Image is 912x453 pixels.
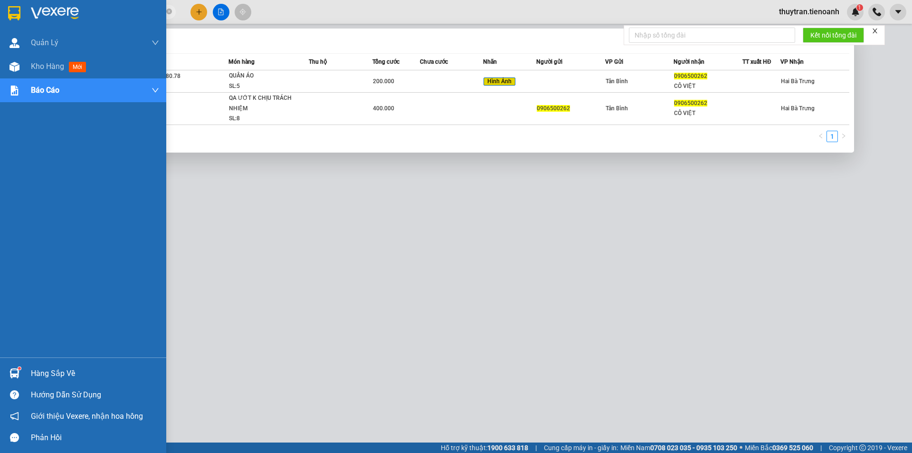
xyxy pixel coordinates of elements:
[815,131,826,142] button: left
[674,100,707,106] span: 0906500262
[228,58,255,65] span: Món hàng
[166,9,172,14] span: close-circle
[31,84,59,96] span: Báo cáo
[536,58,562,65] span: Người gửi
[838,131,849,142] li: Next Page
[818,133,824,139] span: left
[9,38,19,48] img: warehouse-icon
[18,367,21,370] sup: 1
[605,58,623,65] span: VP Gửi
[780,58,804,65] span: VP Nhận
[8,6,20,20] img: logo-vxr
[152,39,159,47] span: down
[309,58,327,65] span: Thu hộ
[229,81,300,92] div: SL: 5
[827,131,837,142] a: 1
[31,62,64,71] span: Kho hàng
[674,73,707,79] span: 0906500262
[31,431,159,445] div: Phản hồi
[781,78,815,85] span: Hai Bà Trưng
[10,433,19,442] span: message
[810,30,856,40] span: Kết nối tổng đài
[152,87,159,94] span: down
[674,58,704,65] span: Người nhận
[31,366,159,381] div: Hàng sắp về
[838,131,849,142] button: right
[781,105,815,112] span: Hai Bà Trưng
[9,368,19,378] img: warehouse-icon
[373,105,394,112] span: 400.000
[10,412,19,421] span: notification
[166,8,172,17] span: close-circle
[674,108,742,118] div: CÔ VIỆT
[229,114,300,124] div: SL: 8
[484,77,515,86] span: Hình Ảnh
[742,58,771,65] span: TT xuất HĐ
[872,28,878,34] span: close
[483,58,497,65] span: Nhãn
[10,390,19,399] span: question-circle
[674,81,742,91] div: CÔ VIỆT
[69,62,86,72] span: mới
[373,78,394,85] span: 200.000
[537,105,570,112] span: 0906500262
[31,388,159,402] div: Hướng dẫn sử dụng
[229,93,300,114] div: QA ƯỚT K CHỊU TRÁCH NHIỆM
[372,58,399,65] span: Tổng cước
[31,410,143,422] span: Giới thiệu Vexere, nhận hoa hồng
[606,78,628,85] span: Tân Bình
[31,37,58,48] span: Quản Lý
[629,28,795,43] input: Nhập số tổng đài
[9,62,19,72] img: warehouse-icon
[9,86,19,96] img: solution-icon
[229,71,300,81] div: QUẦN ÁO
[420,58,448,65] span: Chưa cước
[841,133,846,139] span: right
[803,28,864,43] button: Kết nối tổng đài
[606,105,628,112] span: Tân Bình
[815,131,826,142] li: Previous Page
